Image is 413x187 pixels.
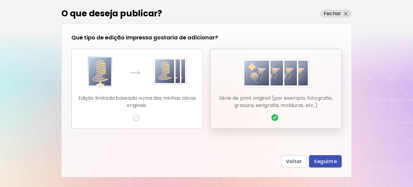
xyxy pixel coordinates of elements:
[314,158,337,165] span: Seguinte
[243,56,309,90] img: Original Prints Series
[215,95,337,109] p: Série de print original (por exemplo, fotografia, gravura, serigrafia, molduras, etc.)
[286,158,302,165] span: Voltar
[210,49,342,129] button: Original Prints SeriesSérie de print original (por exemplo, fotografia, gravura, serigrafia, mold...
[76,95,198,109] p: Edição limitada baseada numa das minhas obras originais.
[309,155,342,167] button: Seguinte
[88,56,187,90] img: Original Artwork
[271,114,278,121] img: checkmark
[71,49,203,129] button: Original ArtworkEdição limitada baseada numa das minhas obras originais.
[281,155,307,167] button: Voltar
[71,34,218,42] h5: Que tipo de edição impressa gostaria de adicionar?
